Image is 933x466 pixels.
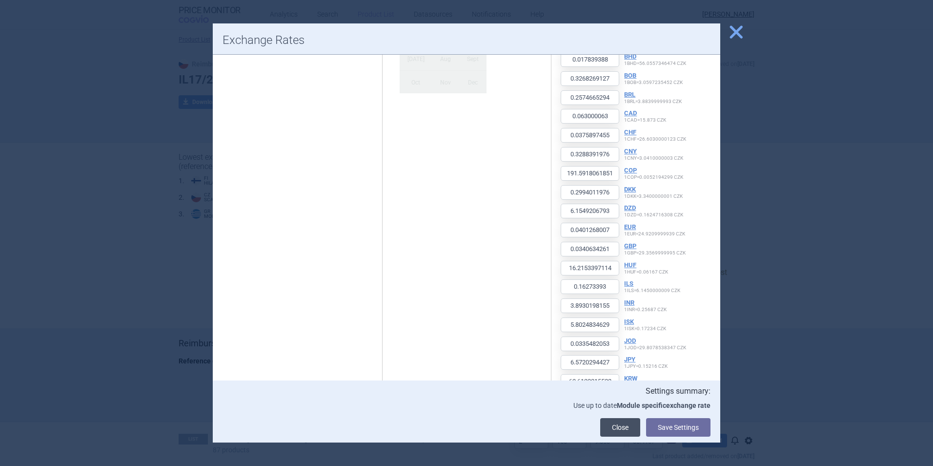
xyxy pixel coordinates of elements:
[459,47,487,70] div: Sept
[624,280,633,288] button: ILS
[624,261,636,269] button: HUF
[400,70,432,93] div: Oct
[624,109,637,117] button: CAD
[624,167,637,174] button: COP
[624,337,636,345] button: JOD
[624,204,683,218] p: 1 DZD = 0.1624716308 CZK
[624,167,683,180] p: 1 COP = 0.0052194299 CZK
[432,70,459,93] div: Nov
[624,223,685,237] p: 1 EUR = 24.9209999939 CZK
[617,402,710,409] strong: Module specific exchange rate
[600,418,640,437] a: Close
[624,375,669,388] p: 1 KRW = 0.01572 CZK
[432,47,459,70] div: Aug
[646,386,710,396] strong: Settings summary:
[624,148,683,161] p: 1 CNY = 3.0410000003 CZK
[624,318,634,326] button: ISK
[624,128,636,136] button: CHF
[646,418,710,437] button: Save Settings
[624,242,686,256] p: 1 GBP = 29.3569999995 CZK
[624,72,683,85] p: 1 BOB = 3.0597235452 CZK
[624,186,683,199] p: 1 DKK = 3.3400000001 CZK
[624,356,668,369] p: 1 JPY = 0.15216 CZK
[400,47,432,70] div: [DATE]
[624,72,636,80] button: BOB
[624,91,682,105] p: 1 BRL = 3.8839999993 CZK
[624,318,666,332] p: 1 ISK = 0.17234 CZK
[624,53,636,61] button: BHD
[223,401,710,410] p: Use up to date
[624,261,668,275] p: 1 HUF = 0.06167 CZK
[624,91,635,99] button: BRL
[624,356,635,363] button: JPY
[624,280,680,294] p: 1 ILS = 6.1450000009 CZK
[459,70,487,93] div: Dec
[624,53,686,66] p: 1 BHD = 56.0557346474 CZK
[624,299,634,307] button: INR
[624,223,636,231] button: EUR
[624,186,636,193] button: DKK
[624,148,637,155] button: CNY
[624,109,666,123] p: 1 CAD = 15.873 CZK
[624,242,636,250] button: GBP
[624,204,636,212] button: DZD
[624,375,637,382] button: KRW
[624,128,686,142] p: 1 CHF = 26.6030000123 CZK
[624,299,667,313] p: 1 INR = 0.25687 CZK
[624,337,686,351] p: 1 JOD = 29.8078538347 CZK
[223,33,710,47] h1: Exchange Rates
